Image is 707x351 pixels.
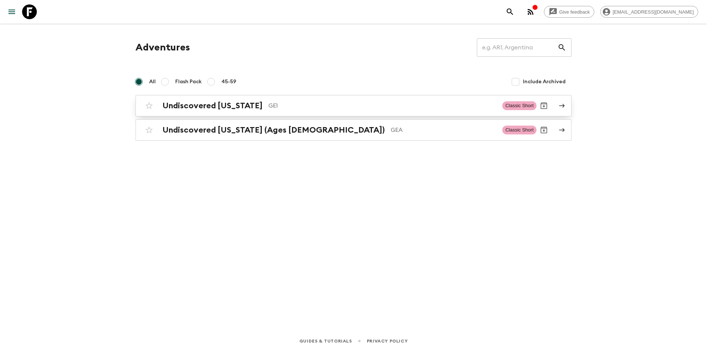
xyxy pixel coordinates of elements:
div: [EMAIL_ADDRESS][DOMAIN_NAME] [600,6,698,18]
span: [EMAIL_ADDRESS][DOMAIN_NAME] [609,9,698,15]
span: Include Archived [523,78,566,85]
a: Privacy Policy [367,337,408,345]
input: e.g. AR1, Argentina [477,37,557,58]
span: 45-59 [221,78,236,85]
button: menu [4,4,19,19]
a: Guides & Tutorials [299,337,352,345]
span: Flash Pack [175,78,202,85]
span: Classic Short [502,101,537,110]
p: GE1 [268,101,496,110]
a: Give feedback [544,6,594,18]
button: Archive [537,98,551,113]
span: Give feedback [555,9,594,15]
h2: Undiscovered [US_STATE] (Ages [DEMOGRAPHIC_DATA]) [162,125,385,135]
p: GEA [391,126,496,134]
span: All [149,78,156,85]
h2: Undiscovered [US_STATE] [162,101,263,110]
span: Classic Short [502,126,537,134]
button: Archive [537,123,551,137]
button: search adventures [503,4,517,19]
a: Undiscovered [US_STATE] (Ages [DEMOGRAPHIC_DATA])GEAClassic ShortArchive [136,119,571,141]
h1: Adventures [136,40,190,55]
a: Undiscovered [US_STATE]GE1Classic ShortArchive [136,95,571,116]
